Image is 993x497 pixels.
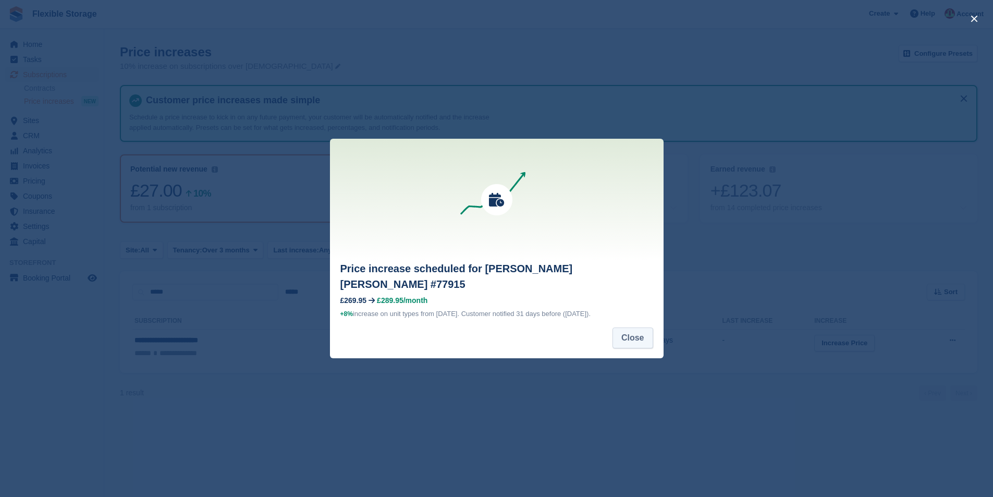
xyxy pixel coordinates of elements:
[461,310,591,318] span: Customer notified 31 days before ([DATE]).
[612,328,653,348] button: Close
[340,296,367,305] div: £269.95
[340,310,460,318] span: increase on unit types from [DATE].
[966,10,983,27] button: close
[340,309,353,319] div: +8%
[377,296,403,305] span: £289.95
[403,296,428,305] span: /month
[340,261,653,292] h2: Price increase scheduled for [PERSON_NAME] [PERSON_NAME] #77915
